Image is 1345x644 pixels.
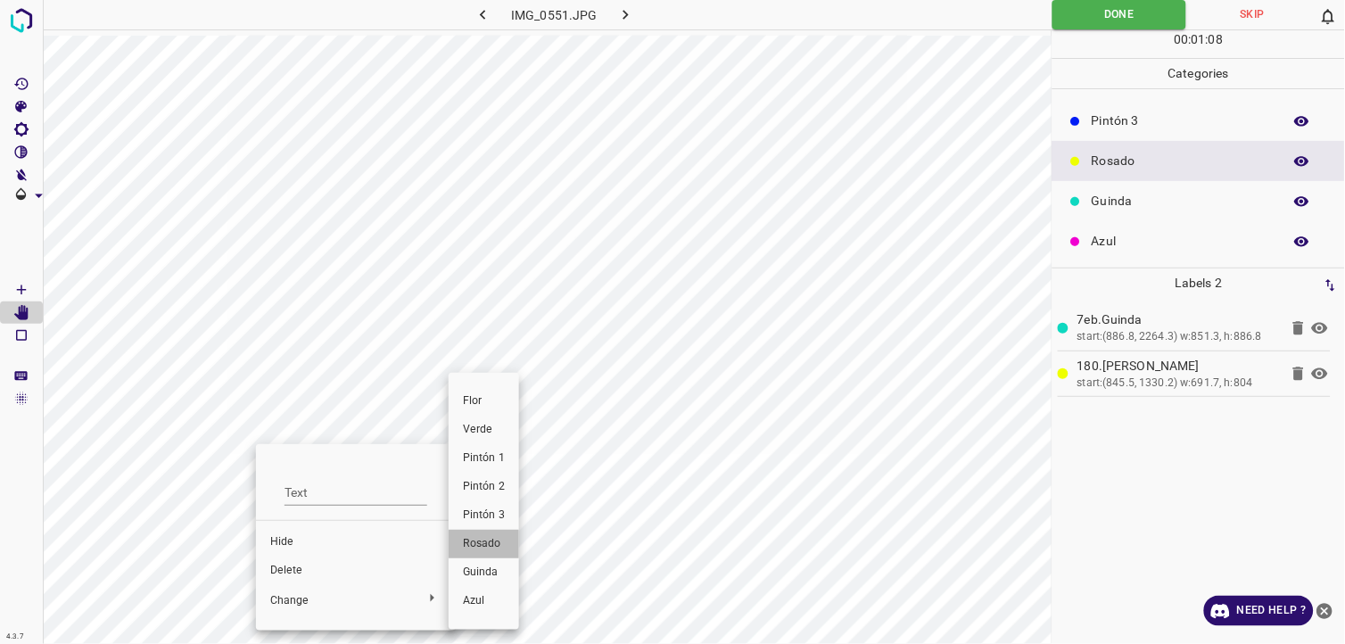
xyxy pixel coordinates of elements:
[463,508,505,524] span: Pintón 3
[463,536,505,552] span: Rosado
[463,450,505,466] span: Pintón 1
[463,393,505,409] span: Flor
[463,422,505,438] span: Verde
[463,479,505,495] span: Pintón 2
[463,593,505,609] span: Azul
[463,565,505,581] span: Guinda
